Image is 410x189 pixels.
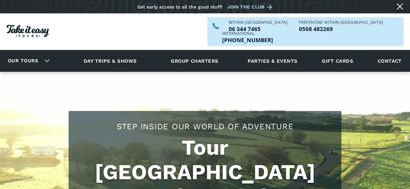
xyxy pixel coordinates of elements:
a: Homepage [7,22,49,42]
a: Close message [395,1,405,12]
a: Call us within NZ on 063447465 [229,26,287,32]
a: Join the club [227,3,274,11]
a: Call us freephone within NZ on 0508482269 [299,26,383,32]
div: Freephone WITHIN [GEOGRAPHIC_DATA] [299,21,383,24]
div: Get early access to all the good stuff! [137,4,222,9]
p: 06 344 7465 [229,26,287,32]
a: Our tours [3,53,43,69]
a: Day trips & shows [75,52,145,70]
p: 0508 482269 [299,26,383,32]
a: Parties & events [244,52,301,70]
h2: Step Inside Our World Of Adventure [75,121,335,132]
a: Contact [374,52,405,70]
a: Gift cards [319,52,356,70]
p: [PHONE_NUMBER] [222,37,273,43]
img: Take it easy Tours logo [7,25,49,37]
a: Group charters [163,52,226,70]
div: International [222,32,273,36]
a: Call us outside of NZ on +6463447465 [222,37,273,43]
div: WITHIN [GEOGRAPHIC_DATA] [229,21,287,24]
